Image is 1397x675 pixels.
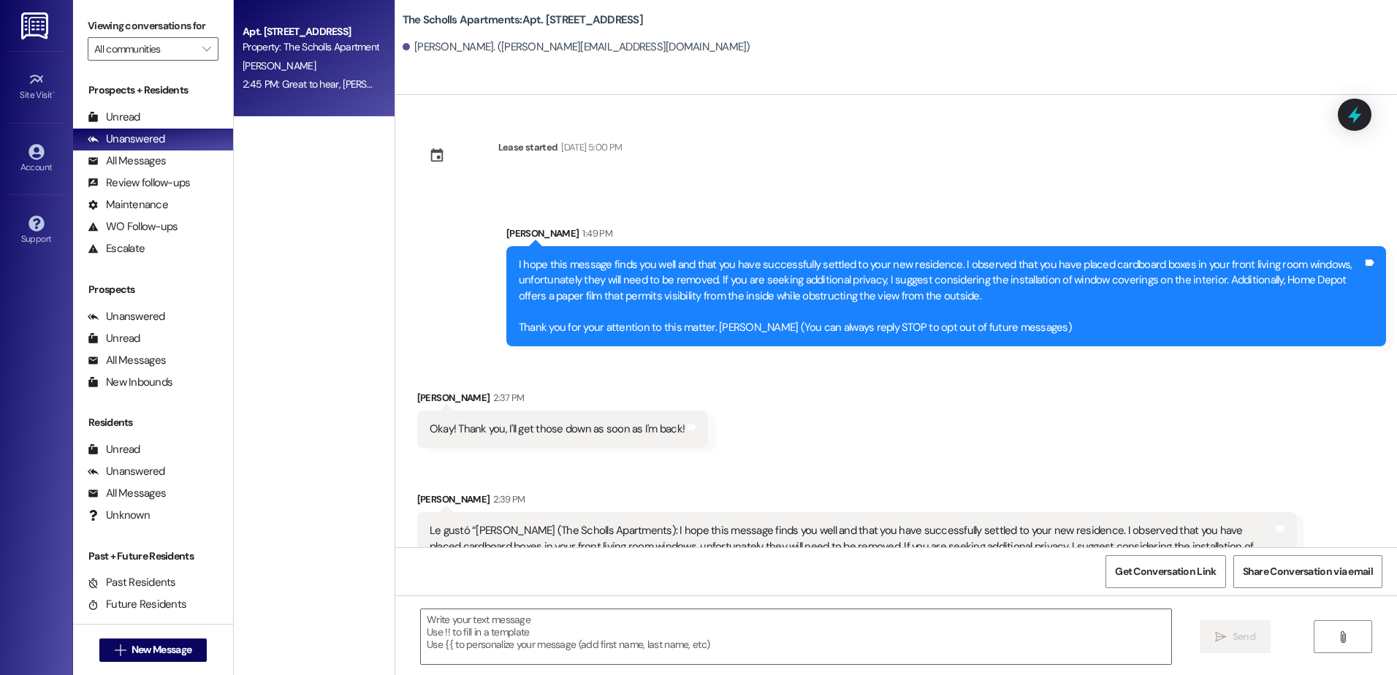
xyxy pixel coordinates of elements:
i:  [1337,631,1348,643]
a: Account [7,140,66,179]
div: [PERSON_NAME] [417,492,1297,512]
div: Past + Future Residents [73,549,233,564]
div: 2:39 PM [490,492,525,507]
div: Unread [88,331,140,346]
button: Share Conversation via email [1233,555,1382,588]
div: Unanswered [88,131,165,147]
div: Prospects + Residents [73,83,233,98]
div: Maintenance [88,197,168,213]
div: Le gustó “[PERSON_NAME] (The Scholls Apartments): I hope this message finds you well and that you... [430,523,1274,601]
div: [PERSON_NAME]. ([PERSON_NAME][EMAIL_ADDRESS][DOMAIN_NAME]) [403,39,750,55]
b: The Scholls Apartments: Apt. [STREET_ADDRESS] [403,12,643,28]
div: New Inbounds [88,375,172,390]
div: Future Residents [88,597,186,612]
i:  [115,644,126,656]
div: Past Residents [88,575,176,590]
span: Share Conversation via email [1243,564,1373,579]
i:  [1215,631,1226,643]
button: New Message [99,638,208,662]
div: Apt. [STREET_ADDRESS] [243,24,378,39]
a: Support [7,211,66,251]
div: Unread [88,110,140,125]
span: Get Conversation Link [1115,564,1216,579]
div: WO Follow-ups [88,219,178,234]
div: 2:45 PM: Great to hear, [PERSON_NAME]! Let us know if you need any help finding window coverings.... [243,77,914,91]
span: Send [1233,629,1255,644]
div: Unread [88,442,140,457]
label: Viewing conversations for [88,15,218,37]
button: Get Conversation Link [1105,555,1225,588]
div: Residents [73,415,233,430]
img: ResiDesk Logo [21,12,51,39]
span: • [53,88,55,98]
div: All Messages [88,153,166,169]
div: [DATE] 5:00 PM [557,140,622,155]
div: Review follow-ups [88,175,190,191]
div: All Messages [88,486,166,501]
div: [PERSON_NAME] [506,226,1386,246]
span: [PERSON_NAME] [243,59,316,72]
div: [PERSON_NAME] [417,390,708,411]
div: Unknown [88,508,150,523]
button: Send [1200,620,1271,653]
div: Lease started [498,140,558,155]
a: Site Visit • [7,67,66,107]
div: Okay! Thank you, I'll get those down as soon as I'm back! [430,422,685,437]
div: Prospects [73,282,233,297]
div: I hope this message finds you well and that you have successfully settled to your new residence. ... [519,257,1363,335]
div: Escalate [88,241,145,256]
input: All communities [94,37,195,61]
div: Unanswered [88,309,165,324]
div: 1:49 PM [579,226,612,241]
i:  [202,43,210,55]
span: New Message [132,642,191,657]
div: Unanswered [88,464,165,479]
div: All Messages [88,353,166,368]
div: 2:37 PM [490,390,524,405]
div: Property: The Scholls Apartments [243,39,378,55]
